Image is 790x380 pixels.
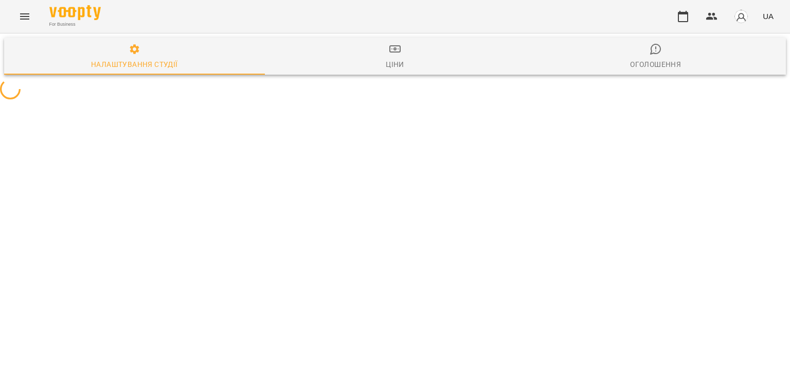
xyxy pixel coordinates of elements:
span: For Business [49,21,101,28]
img: Voopty Logo [49,5,101,20]
div: Ціни [386,58,404,71]
button: UA [759,7,778,26]
div: Налаштування студії [91,58,177,71]
div: Оголошення [630,58,681,71]
img: avatar_s.png [734,9,748,24]
button: Menu [12,4,37,29]
span: UA [763,11,774,22]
